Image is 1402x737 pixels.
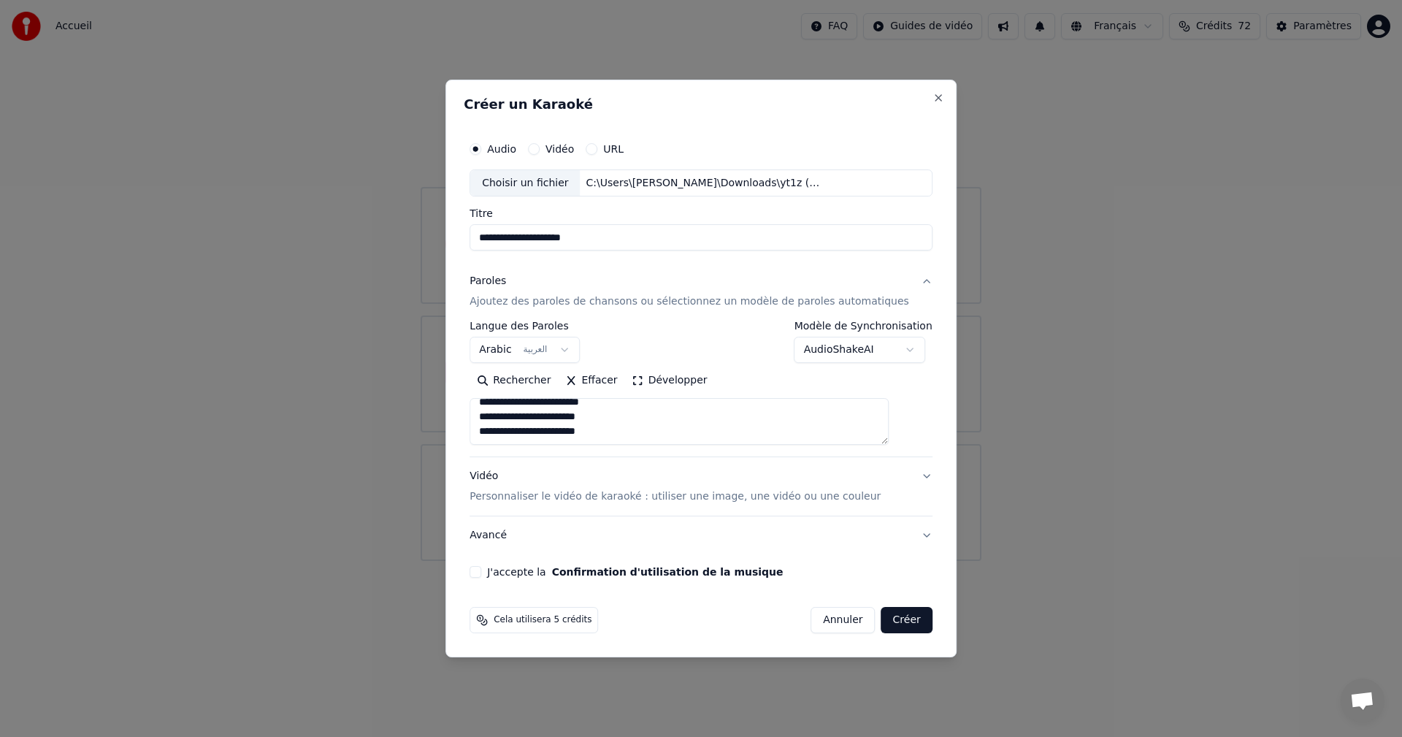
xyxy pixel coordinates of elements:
label: Langue des Paroles [470,321,580,332]
div: ParolesAjoutez des paroles de chansons ou sélectionnez un modèle de paroles automatiques [470,321,932,457]
button: Créer [881,607,932,633]
button: Avancé [470,516,932,554]
label: Titre [470,209,932,219]
div: C:\Users\[PERSON_NAME]\Downloads\yt1z ([DOMAIN_NAME]).mp3 [581,176,829,191]
button: VidéoPersonnaliser le vidéo de karaoké : utiliser une image, une vidéo ou une couleur [470,458,932,516]
h2: Créer un Karaoké [464,98,938,111]
button: J'accepte la [552,567,784,577]
button: ParolesAjoutez des paroles de chansons ou sélectionnez un modèle de paroles automatiques [470,263,932,321]
label: Audio [487,144,516,154]
button: Annuler [811,607,875,633]
button: Rechercher [470,370,558,393]
p: Ajoutez des paroles de chansons ou sélectionnez un modèle de paroles automatiques [470,295,909,310]
button: Effacer [558,370,624,393]
label: Modèle de Synchronisation [794,321,932,332]
label: J'accepte la [487,567,783,577]
button: Développer [625,370,715,393]
div: Paroles [470,275,506,289]
div: Vidéo [470,470,881,505]
p: Personnaliser le vidéo de karaoké : utiliser une image, une vidéo ou une couleur [470,489,881,504]
label: URL [603,144,624,154]
div: Choisir un fichier [470,170,580,196]
span: Cela utilisera 5 crédits [494,614,591,626]
label: Vidéo [545,144,574,154]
